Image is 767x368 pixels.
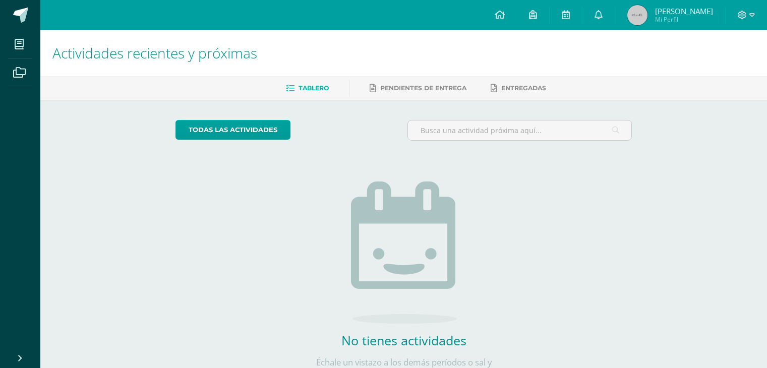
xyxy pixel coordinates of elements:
[303,332,505,349] h2: No tienes actividades
[655,15,713,24] span: Mi Perfil
[627,5,647,25] img: 45x45
[655,6,713,16] span: [PERSON_NAME]
[408,120,631,140] input: Busca una actividad próxima aquí...
[351,181,457,324] img: no_activities.png
[52,43,257,63] span: Actividades recientes y próximas
[501,84,546,92] span: Entregadas
[299,84,329,92] span: Tablero
[286,80,329,96] a: Tablero
[370,80,466,96] a: Pendientes de entrega
[491,80,546,96] a: Entregadas
[380,84,466,92] span: Pendientes de entrega
[175,120,290,140] a: todas las Actividades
